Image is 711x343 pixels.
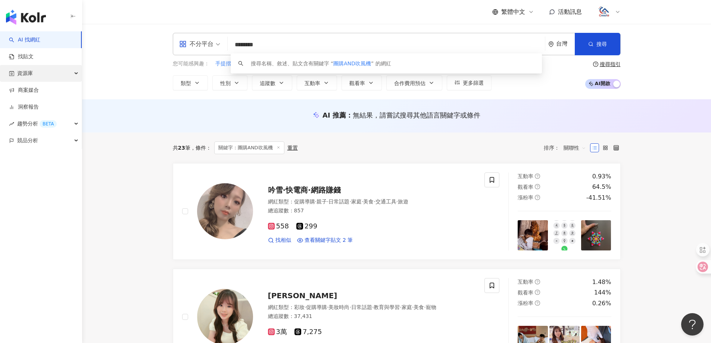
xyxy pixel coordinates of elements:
[268,207,476,215] div: 總追蹤數 ： 857
[220,80,231,86] span: 性別
[581,220,611,250] img: post-image
[212,75,247,90] button: 性別
[328,199,349,205] span: 日常話題
[327,304,328,310] span: ·
[548,41,554,47] span: environment
[315,199,316,205] span: ·
[251,59,391,68] div: 搜尋名稱、敘述、貼文含有關鍵字 “ ” 的網紅
[260,80,275,86] span: 追蹤數
[296,222,317,230] span: 299
[363,199,374,205] span: 美食
[6,10,46,25] img: logo
[518,173,533,179] span: 互動率
[305,304,306,310] span: ·
[535,300,540,306] span: question-circle
[40,120,57,128] div: BETA
[178,145,185,151] span: 23
[396,199,398,205] span: ·
[322,110,480,120] div: AI 推薦 ：
[333,60,371,66] span: 團購AND吹風機
[518,300,533,306] span: 漲粉率
[564,142,586,154] span: 關聯性
[535,184,540,189] span: question-circle
[414,304,424,310] span: 美食
[179,38,213,50] div: 不分平台
[238,61,243,66] span: search
[197,183,253,239] img: KOL Avatar
[268,291,337,300] span: [PERSON_NAME]
[596,41,607,47] span: 搜尋
[586,194,611,202] div: -41.51%
[294,199,315,205] span: 促購導購
[9,121,14,127] span: rise
[215,60,258,68] button: 手提摺疊式吹風機
[575,33,620,55] button: 搜尋
[518,279,533,285] span: 互動率
[9,53,34,60] a: 找貼文
[294,304,305,310] span: 彩妝
[351,304,372,310] span: 日常話題
[386,75,442,90] button: 合作費用預估
[306,304,327,310] span: 促購導購
[215,60,257,68] span: 手提摺疊式吹風機
[17,132,38,149] span: 競品分析
[179,40,187,48] span: appstore
[349,199,351,205] span: ·
[268,237,291,244] a: 找相似
[9,36,40,44] a: searchAI 找網紅
[424,304,425,310] span: ·
[412,304,414,310] span: ·
[268,304,476,311] div: 網紅類型 ：
[447,75,492,90] button: 更多篩選
[316,199,327,205] span: 親子
[268,185,341,194] span: 吟雪·快電商·網路賺錢
[349,80,365,86] span: 觀看率
[600,61,621,67] div: 搜尋指引
[351,199,362,205] span: 家庭
[268,222,289,230] span: 558
[544,142,590,154] div: 排序：
[328,304,349,310] span: 美妝時尚
[287,145,298,151] div: 重置
[173,75,208,90] button: 類型
[681,313,704,336] iframe: Help Scout Beacon - Open
[17,65,33,82] span: 資源庫
[374,304,400,310] span: 教育與學習
[268,313,476,320] div: 總追蹤數 ： 37,431
[518,184,533,190] span: 觀看率
[535,174,540,179] span: question-circle
[353,111,480,119] span: 無結果，請嘗試搜尋其他語言關鍵字或條件
[297,237,353,244] a: 查看關鍵字貼文 2 筆
[294,328,322,336] span: 7,275
[252,75,292,90] button: 追蹤數
[9,103,39,111] a: 洞察報告
[190,145,211,151] span: 條件 ：
[342,75,382,90] button: 觀看率
[375,199,396,205] span: 交通工具
[349,304,351,310] span: ·
[398,199,408,205] span: 旅遊
[426,304,436,310] span: 寵物
[518,290,533,296] span: 觀看率
[518,220,548,250] img: post-image
[402,304,412,310] span: 家庭
[556,41,575,47] div: 台灣
[181,80,191,86] span: 類型
[463,80,484,86] span: 更多篩選
[592,278,611,286] div: 1.48%
[305,237,353,244] span: 查看關鍵字貼文 2 筆
[400,304,401,310] span: ·
[535,279,540,284] span: question-circle
[501,8,525,16] span: 繁體中文
[9,87,39,94] a: 商案媒合
[535,195,540,200] span: question-circle
[597,5,611,19] img: logo.png
[268,328,287,336] span: 3萬
[592,299,611,308] div: 0.26%
[535,290,540,295] span: question-circle
[275,237,291,244] span: 找相似
[394,80,425,86] span: 合作費用預估
[592,183,611,191] div: 64.5%
[214,141,284,154] span: 關鍵字：團購AND吹風機
[173,163,621,260] a: KOL Avatar吟雪·快電商·網路賺錢網紅類型：促購導購·親子·日常話題·家庭·美食·交通工具·旅遊總追蹤數：857558299找相似查看關鍵字貼文 2 筆互動率question-circl...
